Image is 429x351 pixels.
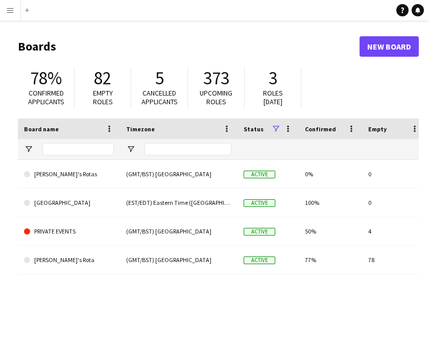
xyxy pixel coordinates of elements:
[305,125,336,133] span: Confirmed
[120,189,237,217] div: (EST/EDT) Eastern Time ([GEOGRAPHIC_DATA] & [GEOGRAPHIC_DATA])
[263,88,283,106] span: Roles [DATE]
[93,88,113,106] span: Empty roles
[141,88,178,106] span: Cancelled applicants
[24,246,114,274] a: [PERSON_NAME]'s Rota
[24,217,114,246] a: PRIVATE EVENTS
[362,160,425,188] div: 0
[18,39,360,54] h1: Boards
[203,67,229,89] span: 373
[299,246,362,274] div: 77%
[28,88,64,106] span: Confirmed applicants
[145,143,231,155] input: Timezone Filter Input
[362,246,425,274] div: 78
[244,171,275,178] span: Active
[244,228,275,236] span: Active
[299,160,362,188] div: 0%
[360,36,419,57] a: New Board
[244,256,275,264] span: Active
[155,67,164,89] span: 5
[299,189,362,217] div: 100%
[120,217,237,245] div: (GMT/BST) [GEOGRAPHIC_DATA]
[94,67,111,89] span: 82
[244,125,264,133] span: Status
[368,125,387,133] span: Empty
[362,189,425,217] div: 0
[24,160,114,189] a: [PERSON_NAME]'s Rotas
[24,125,59,133] span: Board name
[126,125,155,133] span: Timezone
[269,67,277,89] span: 3
[200,88,232,106] span: Upcoming roles
[120,160,237,188] div: (GMT/BST) [GEOGRAPHIC_DATA]
[24,145,33,154] button: Open Filter Menu
[362,217,425,245] div: 4
[24,189,114,217] a: [GEOGRAPHIC_DATA]
[30,67,62,89] span: 78%
[42,143,114,155] input: Board name Filter Input
[120,246,237,274] div: (GMT/BST) [GEOGRAPHIC_DATA]
[126,145,135,154] button: Open Filter Menu
[299,217,362,245] div: 50%
[244,199,275,207] span: Active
